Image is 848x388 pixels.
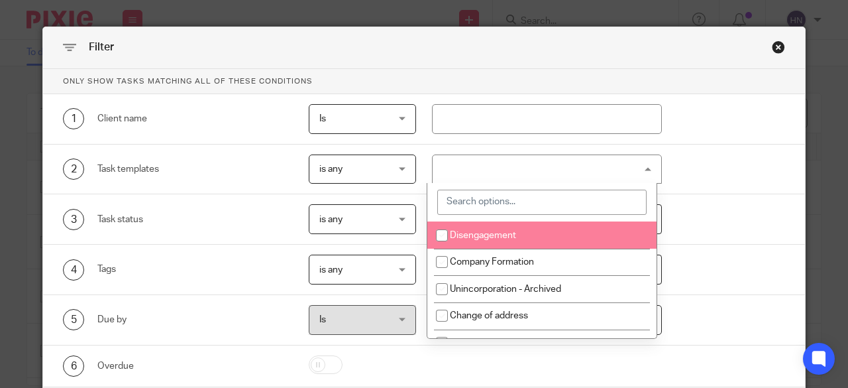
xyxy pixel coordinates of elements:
[97,359,293,373] div: Overdue
[63,309,84,330] div: 5
[319,164,343,174] span: is any
[97,313,293,326] div: Due by
[63,108,84,129] div: 1
[97,263,293,276] div: Tags
[97,112,293,125] div: Client name
[43,69,805,94] p: Only show tasks matching all of these conditions
[450,231,516,240] span: Disengagement
[450,285,561,294] span: Unincorporation - Archived
[319,215,343,224] span: is any
[437,190,647,215] input: Search options...
[97,162,293,176] div: Task templates
[89,42,114,52] span: Filter
[450,311,528,320] span: Change of address
[63,209,84,230] div: 3
[450,257,534,267] span: Company Formation
[63,159,84,180] div: 2
[63,356,84,377] div: 6
[63,259,84,281] div: 4
[319,265,343,275] span: is any
[319,315,326,324] span: Is
[319,114,326,123] span: Is
[772,40,785,54] div: Close this dialog window
[97,213,293,226] div: Task status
